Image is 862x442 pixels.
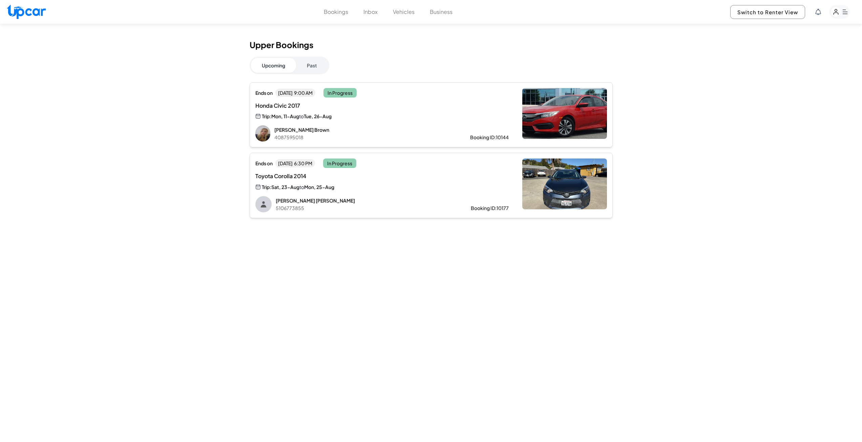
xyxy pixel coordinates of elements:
span: Toyota Corolla 2014 [255,172,395,180]
span: [DATE] 6:30 PM [275,159,315,167]
span: In Progress [323,159,356,168]
button: Past [296,58,328,73]
div: Booking ID: 10144 [470,134,509,141]
span: to [299,113,304,119]
img: Upcar Logo [7,4,46,19]
button: Vehicles [393,8,415,16]
button: Switch to Renter View [730,5,805,19]
div: Booking ID: 10177 [471,205,509,211]
button: Inbox [363,8,378,16]
img: Honda Civic 2017 [522,88,607,139]
span: Ends on [255,89,273,96]
p: 5106773855 [276,205,449,211]
p: 4087595018 [274,134,448,141]
span: Mon, 25-Aug [304,184,334,190]
p: [PERSON_NAME] Brown [274,126,448,133]
span: Mon, 11-Aug [271,113,299,119]
span: In Progress [323,88,357,98]
span: Honda Civic 2017 [255,102,395,110]
span: Trip: [262,184,271,190]
span: to [299,184,304,190]
p: [PERSON_NAME] [PERSON_NAME] [276,197,449,204]
img: Toyota Corolla 2014 [522,159,607,209]
span: [DATE] 9:00 AM [275,89,315,97]
span: Trip: [262,113,271,120]
span: Ends on [255,160,273,167]
button: Bookings [324,8,348,16]
span: Sat, 23-Aug [271,184,299,190]
button: Business [430,8,453,16]
h1: Upper Bookings [250,40,613,50]
span: Tue, 26-Aug [304,113,332,119]
button: Upcoming [251,58,296,73]
img: Amanda Brown [255,125,270,142]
